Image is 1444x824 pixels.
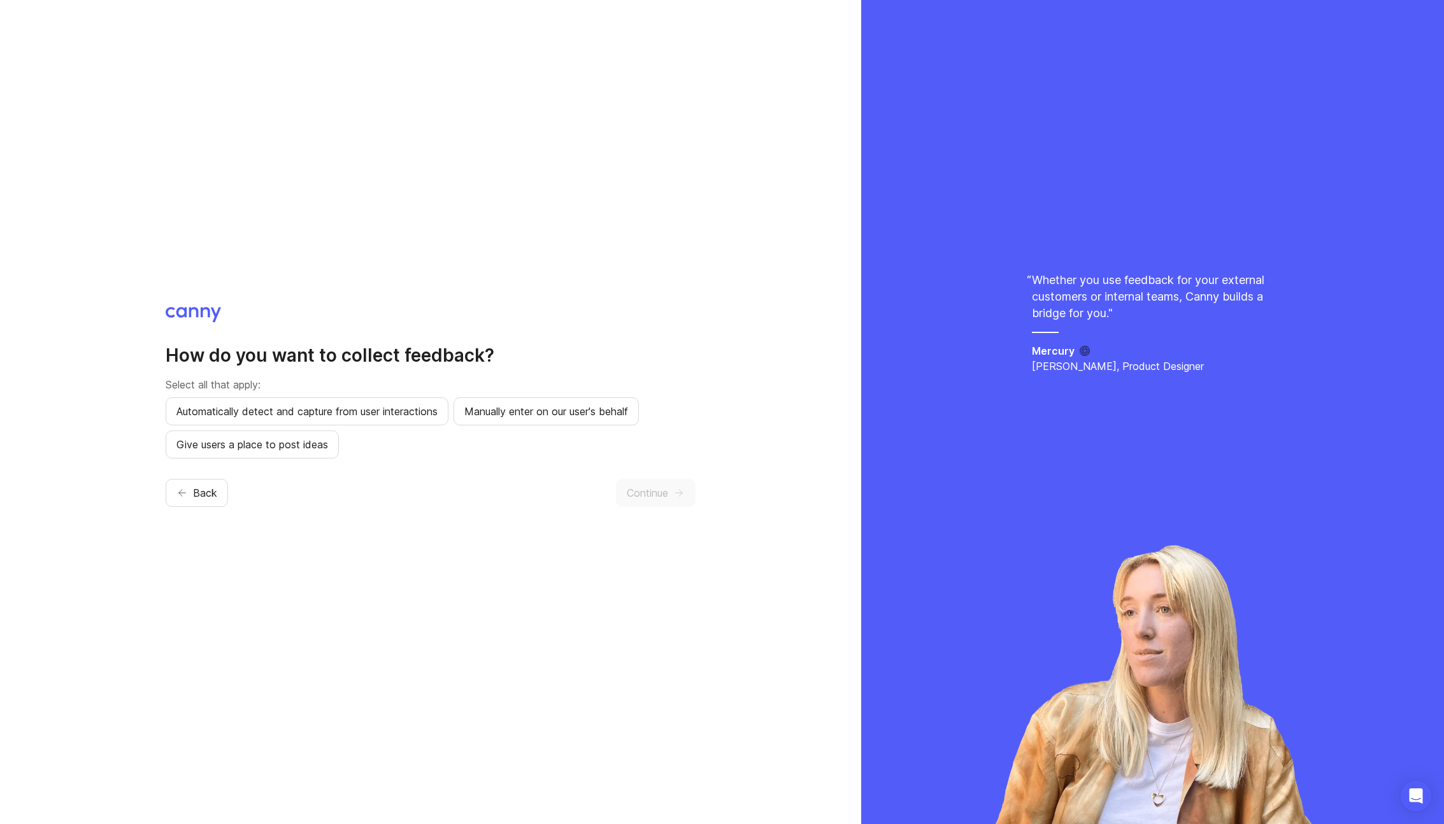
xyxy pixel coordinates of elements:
img: Mercury logo [1080,346,1090,356]
span: Back [193,485,217,501]
img: Canny logo [166,307,221,322]
p: Select all that apply: [166,377,696,392]
div: Open Intercom Messenger [1401,781,1431,811]
button: Manually enter on our user's behalf [454,397,639,425]
button: Automatically detect and capture from user interactions [166,397,448,425]
img: ida-a4f6ad510ca8190a479017bfc31a2025.webp [992,544,1314,824]
h5: Mercury [1032,343,1075,359]
p: [PERSON_NAME], Product Designer [1032,359,1274,374]
span: Automatically detect and capture from user interactions [176,404,438,419]
span: Manually enter on our user's behalf [464,404,628,419]
h2: How do you want to collect feedback? [166,344,696,367]
span: Continue [627,485,668,501]
span: Give users a place to post ideas [176,437,328,452]
p: Whether you use feedback for your external customers or internal teams, Canny builds a bridge for... [1032,272,1274,322]
button: Give users a place to post ideas [166,430,339,458]
button: Continue [616,479,696,507]
button: Back [166,479,228,507]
